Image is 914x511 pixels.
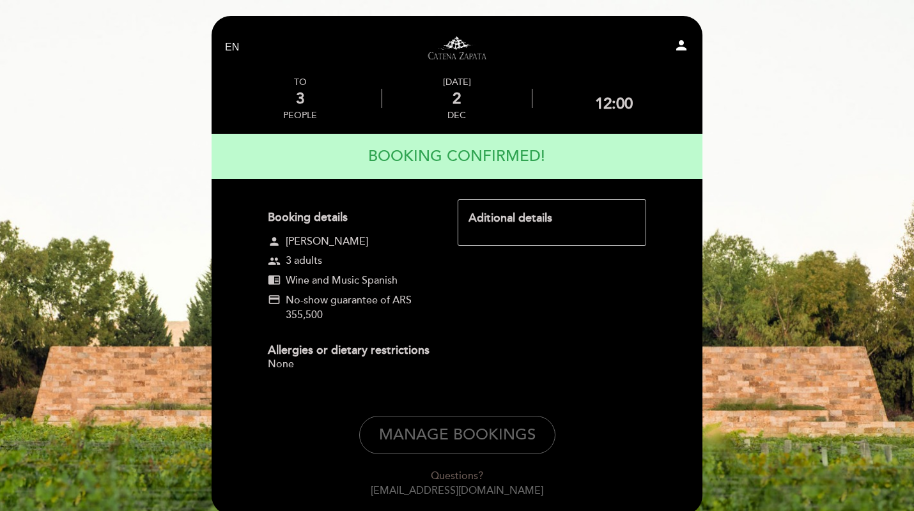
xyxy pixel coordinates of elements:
span: group [268,255,281,268]
div: 3 [283,89,317,108]
span: 3 adults [286,254,322,268]
h4: BOOKING CONFIRMED! [368,139,545,174]
div: Booking details [268,210,435,226]
a: Visitas y degustaciones en La Pirámide [377,30,537,65]
span: Wine and Music Spanish [286,273,398,288]
span: chrome_reader_mode [268,273,281,286]
div: 2 [382,89,531,108]
span: [PERSON_NAME] [286,234,368,249]
span: credit_card [268,293,281,323]
div: Dec [382,110,531,121]
span: No-show guarantee of ARS 355,500 [286,293,435,323]
i: person [674,38,689,53]
div: people [283,110,317,121]
div: Allergies or dietary restrictions [268,342,435,359]
div: Questions? [221,469,693,484]
button: person [674,38,689,57]
span: person [268,235,281,248]
button: Manage Bookings [359,416,555,454]
div: Aditional details [469,210,635,227]
div: 12:00 [595,95,633,113]
div: [DATE] [382,77,531,88]
div: None [268,358,435,370]
div: TO [283,77,317,88]
a: [EMAIL_ADDRESS][DOMAIN_NAME] [371,484,543,497]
